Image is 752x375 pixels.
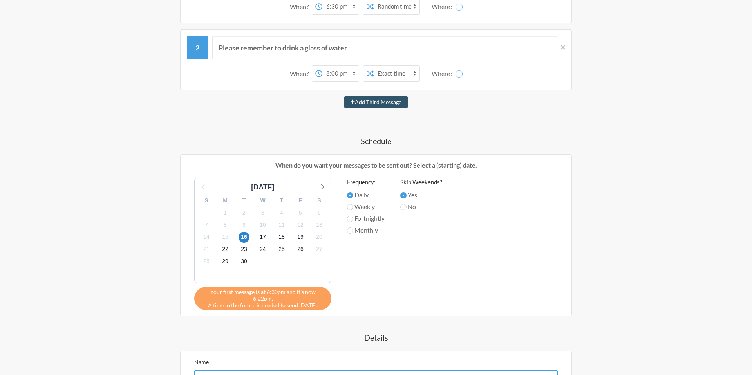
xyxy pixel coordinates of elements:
[235,195,253,207] div: T
[347,178,385,187] label: Frequency:
[149,332,603,343] h4: Details
[248,182,278,193] div: [DATE]
[291,195,310,207] div: F
[276,244,287,255] span: Saturday, October 25, 2025
[239,244,249,255] span: Thursday, October 23, 2025
[400,204,407,210] input: No
[197,195,216,207] div: S
[149,135,603,146] h4: Schedule
[314,207,325,218] span: Monday, October 6, 2025
[239,256,249,267] span: Thursday, October 30, 2025
[295,244,306,255] span: Sunday, October 26, 2025
[295,232,306,243] span: Sunday, October 19, 2025
[400,202,442,211] label: No
[347,225,385,235] label: Monthly
[347,190,385,200] label: Daily
[295,207,306,218] span: Sunday, October 5, 2025
[200,288,325,302] span: Your first message is at 6:30pm and it's now 6:22pm.
[314,219,325,230] span: Monday, October 13, 2025
[347,204,353,210] input: Weekly
[239,232,249,243] span: Thursday, October 16, 2025
[347,192,353,198] input: Daily
[257,232,268,243] span: Friday, October 17, 2025
[253,195,272,207] div: W
[432,65,456,82] div: Where?
[276,219,287,230] span: Saturday, October 11, 2025
[257,244,268,255] span: Friday, October 24, 2025
[347,214,385,223] label: Fortnightly
[186,160,566,170] p: When do you want your messages to be sent out? Select a (starting) date.
[314,232,325,243] span: Monday, October 20, 2025
[201,244,212,255] span: Tuesday, October 21, 2025
[347,227,353,234] input: Monthly
[212,36,557,59] input: Message
[290,65,312,82] div: When?
[257,207,268,218] span: Friday, October 3, 2025
[295,219,306,230] span: Sunday, October 12, 2025
[257,219,268,230] span: Friday, October 10, 2025
[216,195,235,207] div: M
[400,192,407,198] input: Yes
[194,287,331,310] div: A time in the future is needed to send [DATE].
[239,207,249,218] span: Thursday, October 2, 2025
[220,244,231,255] span: Wednesday, October 22, 2025
[220,256,231,267] span: Wednesday, October 29, 2025
[220,232,231,243] span: Wednesday, October 15, 2025
[194,359,209,365] label: Name
[314,244,325,255] span: Monday, October 27, 2025
[400,190,442,200] label: Yes
[400,178,442,187] label: Skip Weekends?
[239,219,249,230] span: Thursday, October 9, 2025
[344,96,408,108] button: Add Third Message
[347,202,385,211] label: Weekly
[220,219,231,230] span: Wednesday, October 8, 2025
[347,216,353,222] input: Fortnightly
[201,219,212,230] span: Tuesday, October 7, 2025
[272,195,291,207] div: T
[276,207,287,218] span: Saturday, October 4, 2025
[201,256,212,267] span: Tuesday, October 28, 2025
[276,232,287,243] span: Saturday, October 18, 2025
[201,232,212,243] span: Tuesday, October 14, 2025
[220,207,231,218] span: Wednesday, October 1, 2025
[310,195,329,207] div: S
